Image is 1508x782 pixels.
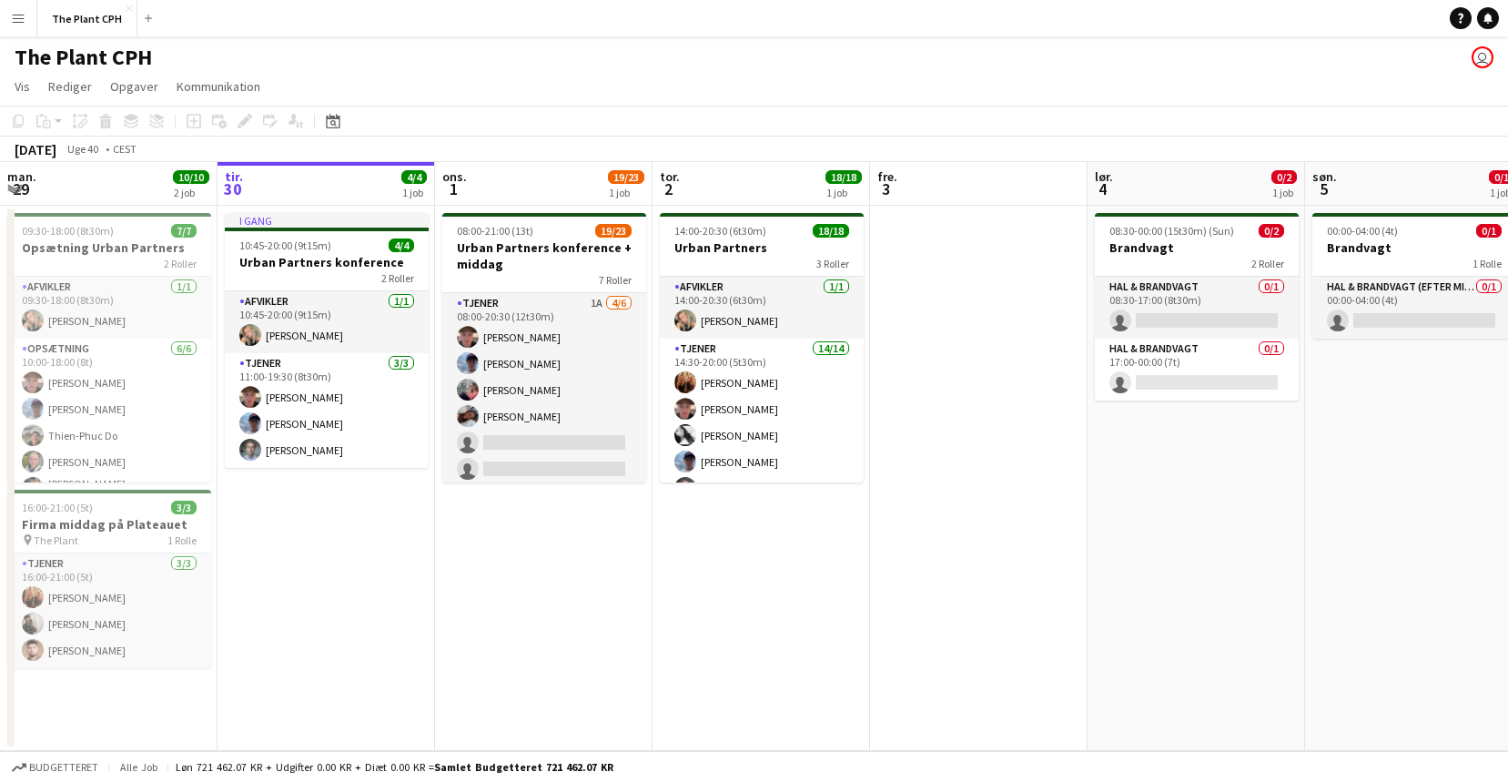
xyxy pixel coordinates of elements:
[171,501,197,514] span: 3/3
[660,339,864,749] app-card-role: Tjener14/1414:30-20:00 (5t30m)[PERSON_NAME][PERSON_NAME][PERSON_NAME][PERSON_NAME][PERSON_NAME]
[177,78,260,95] span: Kommunikation
[116,760,160,774] span: Alle job
[41,75,99,98] a: Rediger
[442,293,646,487] app-card-role: Tjener1A4/608:00-20:30 (12t30m)[PERSON_NAME][PERSON_NAME][PERSON_NAME][PERSON_NAME]
[7,213,211,482] app-job-card: 09:30-18:00 (8t30m)7/7Opsætning Urban Partners2 RollerAfvikler1/109:30-18:00 (8t30m)[PERSON_NAME]...
[7,168,36,185] span: man.
[225,353,429,468] app-card-role: Tjener3/311:00-19:30 (8t30m)[PERSON_NAME][PERSON_NAME][PERSON_NAME]
[599,273,632,287] span: 7 Roller
[37,1,137,36] button: The Plant CPH
[48,78,92,95] span: Rediger
[1476,224,1502,238] span: 0/1
[1251,257,1284,270] span: 2 Roller
[657,178,680,199] span: 2
[434,760,613,774] span: Samlet budgetteret 721 462.07 KR
[171,224,197,238] span: 7/7
[5,178,36,199] span: 29
[169,75,268,98] a: Kommunikation
[225,213,429,228] div: I gang
[440,178,467,199] span: 1
[442,168,467,185] span: ons.
[222,178,243,199] span: 30
[110,78,158,95] span: Opgaver
[7,339,211,538] app-card-role: Opsætning6/610:00-18:00 (8t)[PERSON_NAME][PERSON_NAME]Thien-Phuc Do[PERSON_NAME][PERSON_NAME] [PE...
[660,277,864,339] app-card-role: Afvikler1/114:00-20:30 (6t30m)[PERSON_NAME]
[674,224,766,238] span: 14:00-20:30 (6t30m)
[826,186,861,199] div: 1 job
[381,271,414,285] span: 2 Roller
[176,760,613,774] div: Løn 721 462.07 KR + Udgifter 0.00 KR + Diæt 0.00 KR =
[60,142,106,156] span: Uge 40
[103,75,166,98] a: Opgaver
[877,168,897,185] span: fre.
[7,553,211,668] app-card-role: Tjener3/316:00-21:00 (5t)[PERSON_NAME][PERSON_NAME][PERSON_NAME]
[1312,168,1337,185] span: søn.
[825,170,862,184] span: 18/18
[174,186,208,199] div: 2 job
[7,239,211,256] h3: Opsætning Urban Partners
[1092,178,1113,199] span: 4
[22,501,93,514] span: 16:00-21:00 (5t)
[442,239,646,272] h3: Urban Partners konference + middag
[1473,257,1502,270] span: 1 Rolle
[1095,168,1113,185] span: lør.
[15,78,30,95] span: Vis
[875,178,897,199] span: 3
[813,224,849,238] span: 18/18
[595,224,632,238] span: 19/23
[225,254,429,270] h3: Urban Partners konference
[442,213,646,482] app-job-card: 08:00-21:00 (13t)19/23Urban Partners konference + middag7 RollerTjener1A4/608:00-20:30 (12t30m)[P...
[7,516,211,533] h3: Firma middag på Plateauet
[401,170,427,184] span: 4/4
[608,170,644,184] span: 19/23
[22,224,114,238] span: 09:30-18:00 (8t30m)
[1327,224,1398,238] span: 00:00-04:00 (4t)
[225,291,429,353] app-card-role: Afvikler1/110:45-20:00 (9t15m)[PERSON_NAME]
[1095,277,1299,339] app-card-role: Hal & brandvagt0/108:30-17:00 (8t30m)
[7,490,211,668] app-job-card: 16:00-21:00 (5t)3/3Firma middag på Plateauet The Plant1 RolleTjener3/316:00-21:00 (5t)[PERSON_NAM...
[1472,46,1493,68] app-user-avatar: Magnus Pedersen
[7,75,37,98] a: Vis
[1095,239,1299,256] h3: Brandvagt
[1095,213,1299,401] app-job-card: 08:30-00:00 (15t30m) (Sun)0/2Brandvagt2 RollerHal & brandvagt0/108:30-17:00 (8t30m) Hal & brandva...
[239,239,331,252] span: 10:45-20:00 (9t15m)
[816,257,849,270] span: 3 Roller
[34,533,78,547] span: The Plant
[225,213,429,468] app-job-card: I gang10:45-20:00 (9t15m)4/4Urban Partners konference2 RollerAfvikler1/110:45-20:00 (9t15m)[PERSO...
[660,168,680,185] span: tor.
[402,186,426,199] div: 1 job
[164,257,197,270] span: 2 Roller
[1272,186,1296,199] div: 1 job
[113,142,137,156] div: CEST
[7,277,211,339] app-card-role: Afvikler1/109:30-18:00 (8t30m)[PERSON_NAME]
[9,757,101,777] button: Budgetteret
[225,168,243,185] span: tir.
[1109,224,1234,238] span: 08:30-00:00 (15t30m) (Sun)
[609,186,643,199] div: 1 job
[660,213,864,482] app-job-card: 14:00-20:30 (6t30m)18/18Urban Partners3 RollerAfvikler1/114:00-20:30 (6t30m)[PERSON_NAME]Tjener14...
[167,533,197,547] span: 1 Rolle
[389,239,414,252] span: 4/4
[173,170,209,184] span: 10/10
[1310,178,1337,199] span: 5
[457,224,533,238] span: 08:00-21:00 (13t)
[660,239,864,256] h3: Urban Partners
[15,44,152,71] h1: The Plant CPH
[1271,170,1297,184] span: 0/2
[29,761,98,774] span: Budgetteret
[1095,339,1299,401] app-card-role: Hal & brandvagt0/117:00-00:00 (7t)
[1259,224,1284,238] span: 0/2
[15,140,56,158] div: [DATE]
